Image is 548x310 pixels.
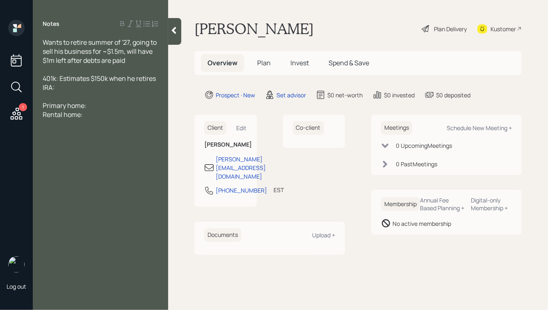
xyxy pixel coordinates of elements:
div: Schedule New Meeting + [447,124,512,132]
h1: [PERSON_NAME] [194,20,314,38]
h6: Membership [381,197,420,211]
span: Overview [208,58,237,67]
h6: Co-client [293,121,324,135]
span: 401k: Estimates $150k when he retires [43,74,156,83]
span: Spend & Save [329,58,369,67]
div: [PERSON_NAME][EMAIL_ADDRESS][DOMAIN_NAME] [216,155,266,181]
span: Plan [257,58,271,67]
span: Invest [290,58,309,67]
div: Prospect · New [216,91,255,99]
h6: [PERSON_NAME] [204,141,247,148]
div: $0 deposited [436,91,470,99]
div: Set advisor [276,91,306,99]
span: Wants to retire summer of '27, going to sell his business for ~$1.5m, will have $1m left after de... [43,38,158,65]
div: Annual Fee Based Planning + [420,196,465,212]
div: 0 Upcoming Meeting s [396,141,452,150]
h6: Documents [204,228,241,242]
div: Plan Delivery [434,25,467,33]
div: No active membership [393,219,451,228]
h6: Meetings [381,121,412,135]
div: $0 invested [384,91,415,99]
div: Edit [237,124,247,132]
div: Upload + [312,231,335,239]
img: hunter_neumayer.jpg [8,256,25,273]
div: EST [274,186,284,194]
span: Primary home: [43,101,87,110]
div: 0 Past Meeting s [396,160,437,168]
div: $0 net-worth [327,91,363,99]
span: Rental home: [43,110,83,119]
h6: Client [204,121,226,135]
div: Kustomer [491,25,516,33]
div: Digital-only Membership + [471,196,512,212]
div: [PHONE_NUMBER] [216,186,267,195]
div: 1 [19,103,27,111]
label: Notes [43,20,59,28]
div: Log out [7,282,26,290]
span: IRA: [43,83,55,92]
